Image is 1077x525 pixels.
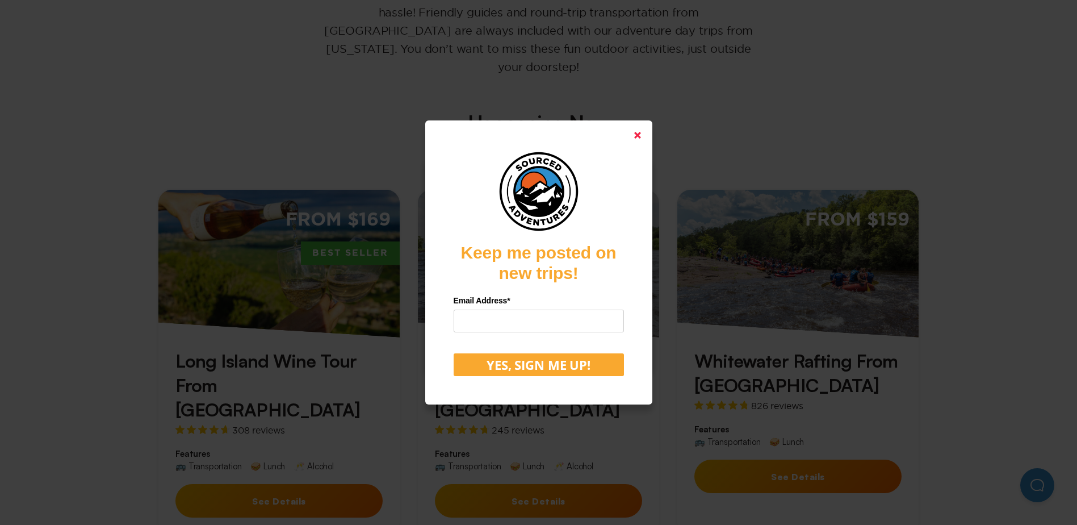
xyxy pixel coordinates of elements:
[496,149,581,234] img: embeddable_f52835b3-fa50-4962-8cab-d8092fc8502a.png
[454,292,624,310] label: Email Address
[454,353,624,376] button: YES, SIGN ME UP!
[507,296,510,305] span: Required
[461,243,617,282] strong: Keep me posted on new trips!
[624,122,651,149] a: Close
